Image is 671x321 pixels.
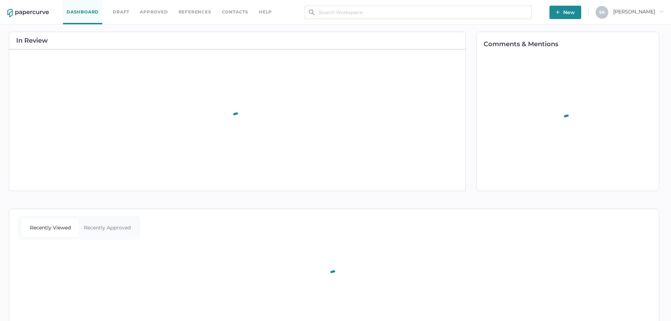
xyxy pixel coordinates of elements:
[7,9,49,17] img: papercurve-logo-colour.7244d18c.svg
[113,8,129,16] a: Draft
[179,8,211,16] a: References
[79,218,136,237] div: Recently Approved
[613,8,664,15] span: [PERSON_NAME]
[309,10,315,15] img: search.bf03fe8b.svg
[320,262,349,294] div: animation
[659,9,664,14] i: arrow_right
[549,6,581,19] button: New
[556,6,575,19] span: New
[599,10,605,15] span: S K
[556,10,560,14] img: plus-white.e19ec114.svg
[222,8,248,16] a: Contacts
[553,106,582,138] div: animation
[22,218,79,237] div: Recently Viewed
[223,104,251,136] div: animation
[16,37,48,44] h2: In Review
[140,8,168,16] a: Approved
[484,41,659,47] h2: Comments & Mentions
[304,6,532,19] input: Search Workspace
[259,8,272,16] div: help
